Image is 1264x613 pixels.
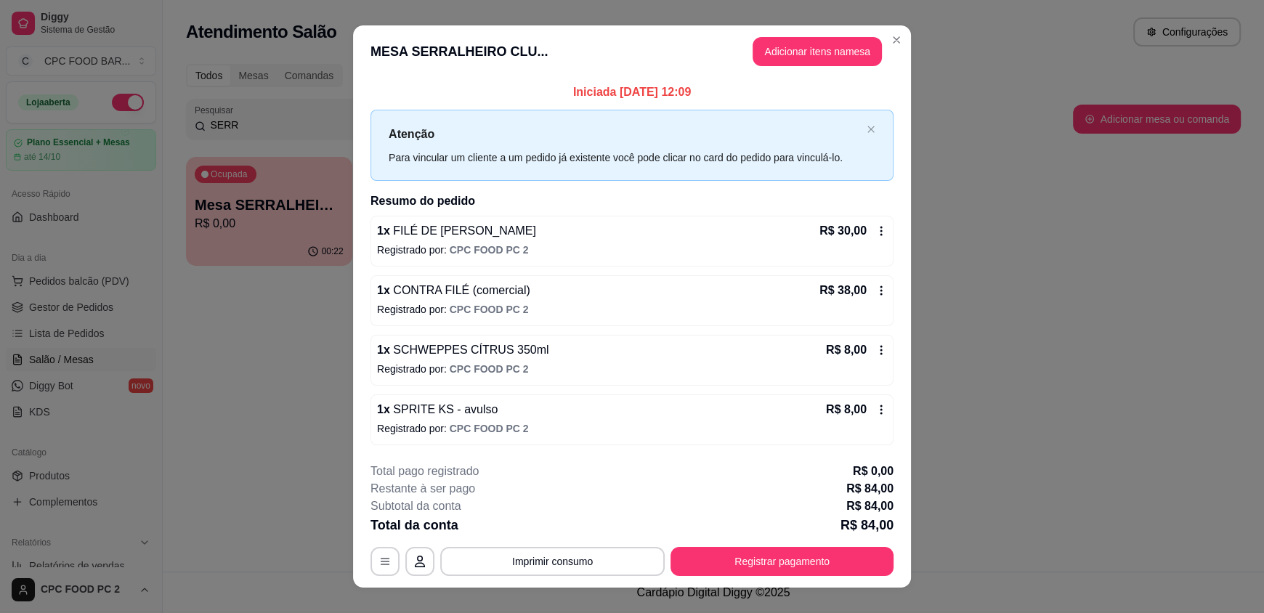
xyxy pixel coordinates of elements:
[377,421,887,436] p: Registrado por:
[753,37,882,66] button: Adicionar itens namesa
[377,341,549,359] p: 1 x
[390,224,536,237] span: FILÉ DE [PERSON_NAME]
[370,480,475,498] p: Restante à ser pago
[370,84,894,101] p: Iniciada [DATE] 12:09
[819,222,867,240] p: R$ 30,00
[450,304,529,315] span: CPC FOOD PC 2
[450,363,529,375] span: CPC FOOD PC 2
[846,480,894,498] p: R$ 84,00
[370,192,894,210] h2: Resumo do pedido
[377,302,887,317] p: Registrado por:
[846,498,894,515] p: R$ 84,00
[671,547,894,576] button: Registrar pagamento
[353,25,911,78] header: MESA SERRALHEIRO CLU...
[390,344,549,356] span: SCHWEPPES CÍTRUS 350ml
[826,401,867,418] p: R$ 8,00
[389,125,861,143] p: Atenção
[867,125,875,134] button: close
[853,463,894,480] p: R$ 0,00
[389,150,861,166] div: Para vincular um cliente a um pedido já existente você pode clicar no card do pedido para vinculá...
[370,498,461,515] p: Subtotal da conta
[370,515,458,535] p: Total da conta
[377,222,536,240] p: 1 x
[826,341,867,359] p: R$ 8,00
[390,403,498,415] span: SPRITE KS - avulso
[377,282,530,299] p: 1 x
[440,547,665,576] button: Imprimir consumo
[450,244,529,256] span: CPC FOOD PC 2
[450,423,529,434] span: CPC FOOD PC 2
[377,243,887,257] p: Registrado por:
[370,463,479,480] p: Total pago registrado
[819,282,867,299] p: R$ 38,00
[377,401,498,418] p: 1 x
[885,28,908,52] button: Close
[377,362,887,376] p: Registrado por:
[840,515,894,535] p: R$ 84,00
[390,284,530,296] span: CONTRA FILÉ (comercial)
